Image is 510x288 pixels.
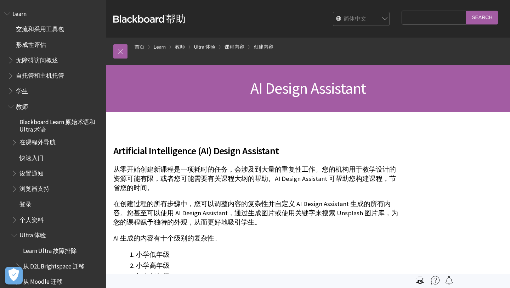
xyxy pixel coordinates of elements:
img: Print [416,276,424,284]
span: 快速入门 [19,152,44,161]
a: 首页 [135,43,144,51]
li: 小学高年级 [136,261,398,271]
li: 初中低年级 [136,272,398,282]
span: 自托管和主机托管 [16,70,64,79]
span: 教师 [16,101,28,110]
span: Ultra 体验 [19,229,46,239]
span: Blackboard Learn 原始术语和 Ultra 术语 [19,116,101,133]
a: 创建内容 [254,43,273,51]
span: 登录 [19,198,32,208]
select: Site Language Selector [333,12,390,26]
a: Ultra 体验 [194,43,215,51]
span: 无障碍访问概述 [16,54,58,64]
span: 设置通知 [19,167,44,177]
p: AI 生成的内容有十个级别的复杂性。 [113,234,398,243]
span: 从 Moodle 迁移 [23,276,63,286]
li: 小学低年级 [136,250,398,260]
h2: Artificial Intelligence (AI) Design Assistant [113,135,398,158]
button: Open Preferences [5,267,23,284]
span: Learn Ultra 故障排除 [23,245,77,254]
img: More help [431,276,440,284]
span: 个人资料 [19,214,44,223]
img: Follow this page [445,276,453,284]
p: 在创建过程的所有步骤中，您可以调整内容的复杂性并自定义 AI Design Assistant 生成的所有内容。您甚至可以使用 AI Design Assistant，通过生成图片或使用关键字来... [113,199,398,227]
input: Search [466,11,498,24]
a: 课程内容 [225,43,244,51]
p: 从零开始创建新课程是一项耗时的任务，会涉及到大量的重复性工作。您的机构用于教学设计的资源可能有限，或者您可能需要有关课程大纲的帮助。AI Design Assistant 可帮助您构建课程，节省... [113,165,398,193]
span: AI Design Assistant [250,78,366,98]
span: 形成性评估 [16,39,46,48]
span: 从 D2L Brightspace 迁移 [23,260,85,270]
a: Learn [154,43,166,51]
a: Blackboard帮助 [113,12,186,25]
span: 在课程外导航 [19,137,56,146]
span: 学生 [16,85,28,95]
strong: Blackboard [113,15,166,23]
span: 浏览器支持 [19,183,50,193]
span: Learn [12,8,27,17]
span: 交流和采用工具包 [16,23,64,33]
a: 教师 [175,43,185,51]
